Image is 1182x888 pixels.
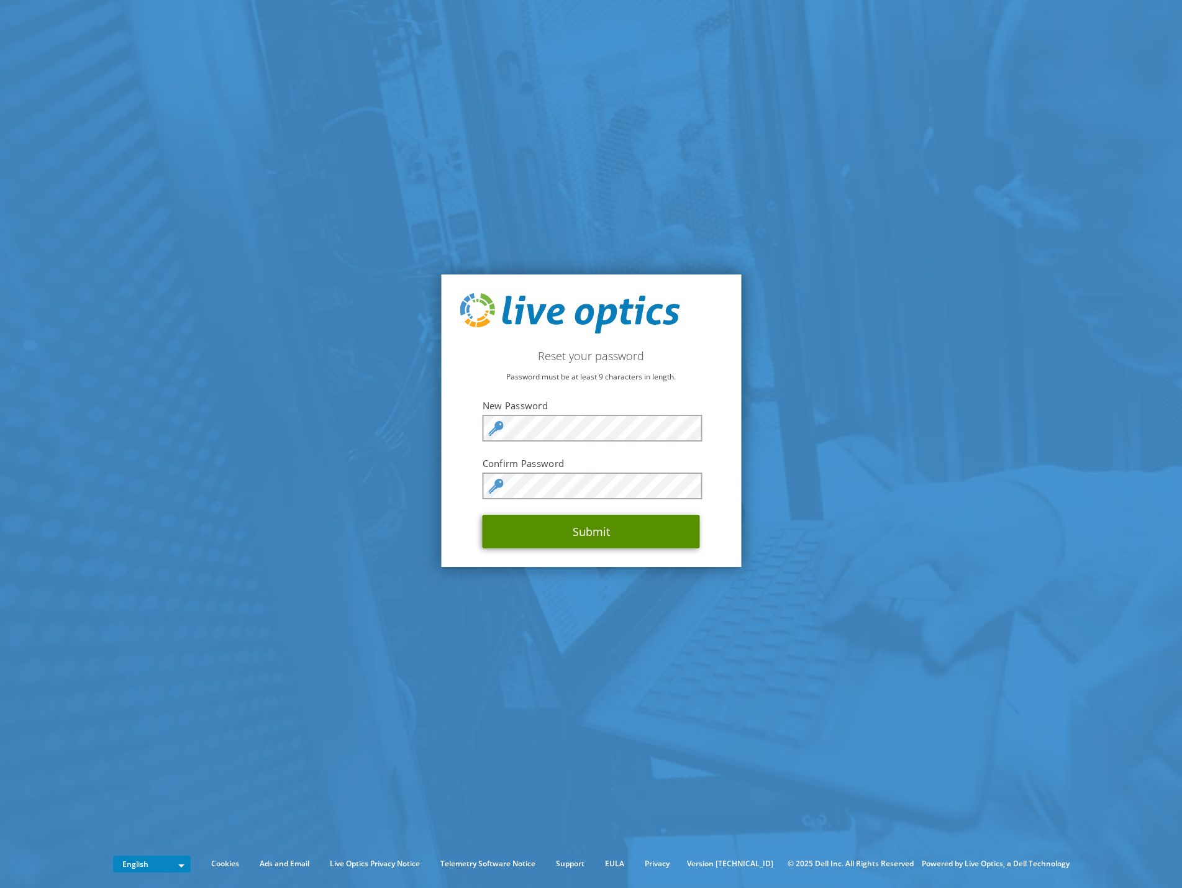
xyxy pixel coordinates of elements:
[460,349,722,363] h2: Reset your password
[483,457,700,469] label: Confirm Password
[681,857,780,871] li: Version [TECHNICAL_ID]
[321,857,429,871] a: Live Optics Privacy Notice
[460,370,722,384] p: Password must be at least 9 characters in length.
[922,857,1070,871] li: Powered by Live Optics, a Dell Technology
[547,857,594,871] a: Support
[781,857,920,871] li: © 2025 Dell Inc. All Rights Reserved
[250,857,319,871] a: Ads and Email
[460,293,680,334] img: live_optics_svg.svg
[483,399,700,412] label: New Password
[202,857,248,871] a: Cookies
[635,857,679,871] a: Privacy
[596,857,634,871] a: EULA
[431,857,545,871] a: Telemetry Software Notice
[681,479,696,494] keeper-lock: Open Keeper Popup
[483,515,700,548] button: Submit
